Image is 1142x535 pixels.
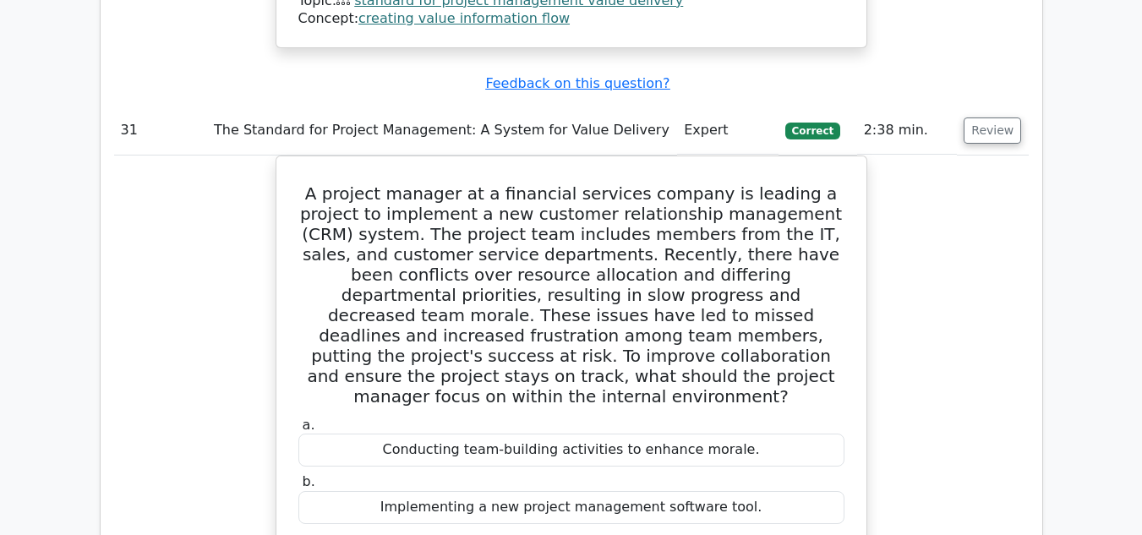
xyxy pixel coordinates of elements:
div: Conducting team-building activities to enhance morale. [298,434,844,467]
a: creating value information flow [358,10,570,26]
span: a. [303,417,315,433]
h5: A project manager at a financial services company is leading a project to implement a new custome... [297,183,846,407]
td: 31 [114,106,208,155]
td: 2:38 min. [857,106,958,155]
td: The Standard for Project Management: A System for Value Delivery [207,106,677,155]
a: Feedback on this question? [485,75,669,91]
span: b. [303,473,315,489]
span: Correct [785,123,840,139]
button: Review [964,117,1021,144]
div: Implementing a new project management software tool. [298,491,844,524]
div: Concept: [298,10,844,28]
td: Expert [677,106,779,155]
